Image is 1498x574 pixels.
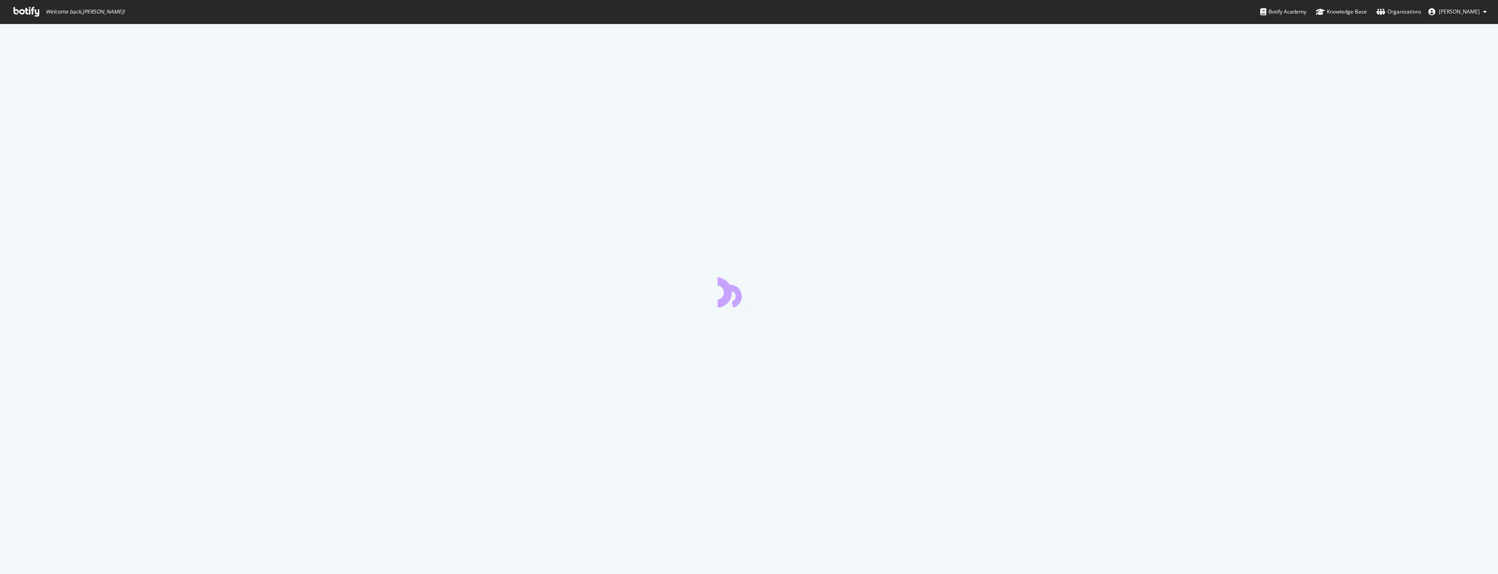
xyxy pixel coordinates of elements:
div: animation [718,276,780,307]
button: [PERSON_NAME] [1421,5,1494,19]
div: Knowledge Base [1316,7,1367,16]
span: Steve Valenza [1439,8,1480,15]
div: Organizations [1377,7,1421,16]
div: Botify Academy [1260,7,1306,16]
span: Welcome back, [PERSON_NAME] ! [46,8,125,15]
